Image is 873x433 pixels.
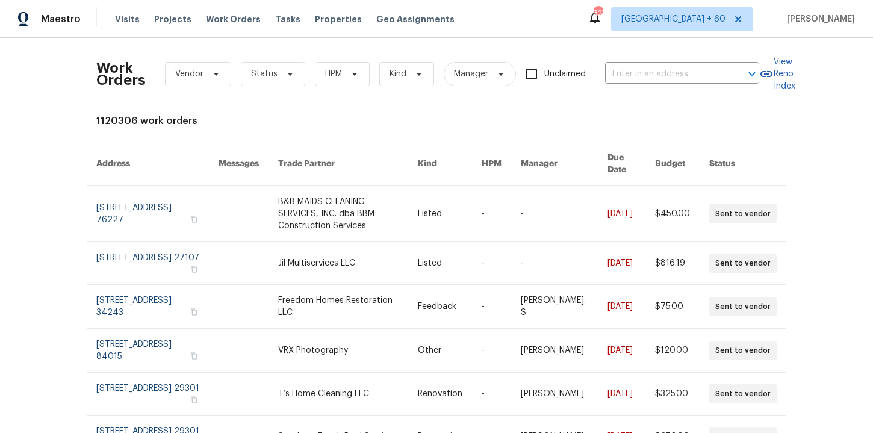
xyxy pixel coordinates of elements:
th: Manager [511,142,598,186]
th: HPM [472,142,511,186]
span: Status [251,68,278,80]
span: [PERSON_NAME] [782,13,855,25]
span: Properties [315,13,362,25]
span: Unclaimed [544,68,586,81]
td: Listed [408,186,472,242]
button: Open [744,66,760,83]
span: Visits [115,13,140,25]
td: [PERSON_NAME]. S [511,285,598,329]
td: - [472,285,511,329]
th: Due Date [598,142,645,186]
span: Vendor [175,68,203,80]
th: Messages [209,142,269,186]
div: 1120306 work orders [96,115,777,127]
td: Renovation [408,373,472,416]
span: Tasks [275,15,300,23]
button: Copy Address [188,214,199,225]
td: - [472,329,511,373]
span: Kind [390,68,406,80]
span: Manager [454,68,488,80]
td: - [511,186,598,242]
td: Listed [408,242,472,285]
td: Freedom Homes Restoration LLC [269,285,408,329]
span: [GEOGRAPHIC_DATA] + 60 [621,13,725,25]
th: Trade Partner [269,142,408,186]
input: Enter in an address [605,65,725,84]
td: Jil Multiservices LLC [269,242,408,285]
td: [PERSON_NAME] [511,373,598,416]
td: - [511,242,598,285]
td: Other [408,329,472,373]
td: - [472,242,511,285]
th: Status [700,142,786,186]
span: Projects [154,13,191,25]
td: B&B MAIDS CLEANING SERVICES, INC. dba BBM Construction Services [269,186,408,242]
div: 327 [594,7,602,19]
span: Work Orders [206,13,261,25]
td: - [472,186,511,242]
a: View Reno Index [759,56,795,92]
td: - [472,373,511,416]
h2: Work Orders [96,62,146,86]
button: Copy Address [188,394,199,405]
td: T’s Home Cleaning LLC [269,373,408,416]
th: Address [87,142,209,186]
td: Feedback [408,285,472,329]
th: Kind [408,142,472,186]
button: Copy Address [188,264,199,275]
button: Copy Address [188,350,199,361]
span: HPM [325,68,342,80]
td: [PERSON_NAME] [511,329,598,373]
td: VRX Photography [269,329,408,373]
span: Maestro [41,13,81,25]
button: Copy Address [188,307,199,317]
th: Budget [645,142,700,186]
span: Geo Assignments [376,13,455,25]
